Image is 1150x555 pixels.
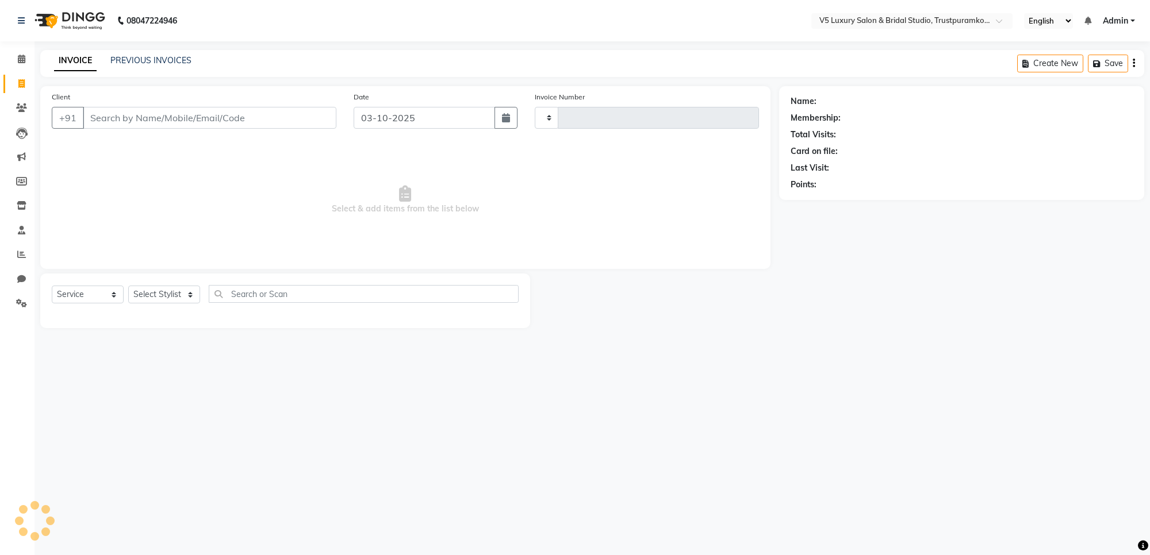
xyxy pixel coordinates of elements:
[354,92,369,102] label: Date
[54,51,97,71] a: INVOICE
[1088,55,1128,72] button: Save
[52,107,84,129] button: +91
[791,95,816,107] div: Name:
[83,107,336,129] input: Search by Name/Mobile/Email/Code
[29,5,108,37] img: logo
[535,92,585,102] label: Invoice Number
[1103,15,1128,27] span: Admin
[110,55,191,65] a: PREVIOUS INVOICES
[209,285,519,303] input: Search or Scan
[791,112,841,124] div: Membership:
[126,5,177,37] b: 08047224946
[1017,55,1083,72] button: Create New
[52,92,70,102] label: Client
[791,129,836,141] div: Total Visits:
[791,179,816,191] div: Points:
[791,145,838,157] div: Card on file:
[52,142,759,257] span: Select & add items from the list below
[791,162,829,174] div: Last Visit:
